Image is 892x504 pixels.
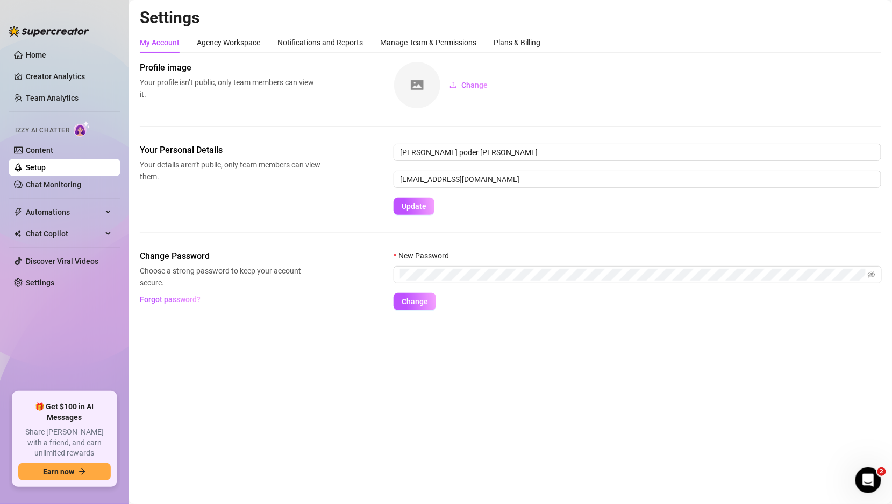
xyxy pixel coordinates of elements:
iframe: Intercom live chat [855,467,881,493]
span: eye-invisible [868,271,875,278]
span: Profile image [140,61,320,74]
span: 🎁 Get $100 in AI Messages [18,402,111,423]
span: Automations [26,204,102,221]
a: Chat Monitoring [26,180,81,189]
a: Content [26,146,53,155]
span: Share [PERSON_NAME] with a friend, and earn unlimited rewards [18,427,111,459]
span: Your Personal Details [140,144,320,157]
span: Izzy AI Chatter [15,125,69,136]
span: arrow-right [79,468,86,475]
span: Your details aren’t public, only team members can view them. [140,159,320,183]
span: Your profile isn’t public, only team members can view it. [140,76,320,100]
a: Settings [26,278,54,287]
h2: Settings [140,8,881,28]
img: logo-BBDzfeDw.svg [9,26,89,37]
button: Update [394,198,434,215]
span: Change [402,297,428,306]
div: Manage Team & Permissions [380,37,476,48]
img: square-placeholder.png [394,62,440,108]
span: upload [449,81,457,89]
span: Update [402,202,426,211]
img: AI Chatter [74,121,90,137]
span: Change [461,81,488,89]
span: Earn now [43,467,74,476]
a: Discover Viral Videos [26,257,98,265]
span: thunderbolt [14,208,23,216]
button: Earn nowarrow-right [18,463,111,480]
div: Plans & Billing [494,37,540,48]
span: Choose a strong password to keep your account secure. [140,265,320,289]
a: Team Analytics [26,94,79,102]
a: Creator Analytics [26,68,112,85]
div: My Account [140,37,180,48]
a: Setup [26,163,46,172]
input: New Password [400,269,866,281]
a: Home [26,51,46,59]
button: Change [394,293,436,310]
button: Change [441,76,496,94]
img: Chat Copilot [14,230,21,237]
span: Forgot password? [140,295,201,304]
button: Forgot password? [140,291,201,308]
span: Change Password [140,250,320,263]
input: Enter name [394,144,881,161]
label: New Password [394,250,456,262]
div: Agency Workspace [197,37,260,48]
span: Chat Copilot [26,225,102,242]
div: Notifications and Reports [277,37,363,48]
span: 2 [877,467,886,476]
input: Enter new email [394,171,881,188]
